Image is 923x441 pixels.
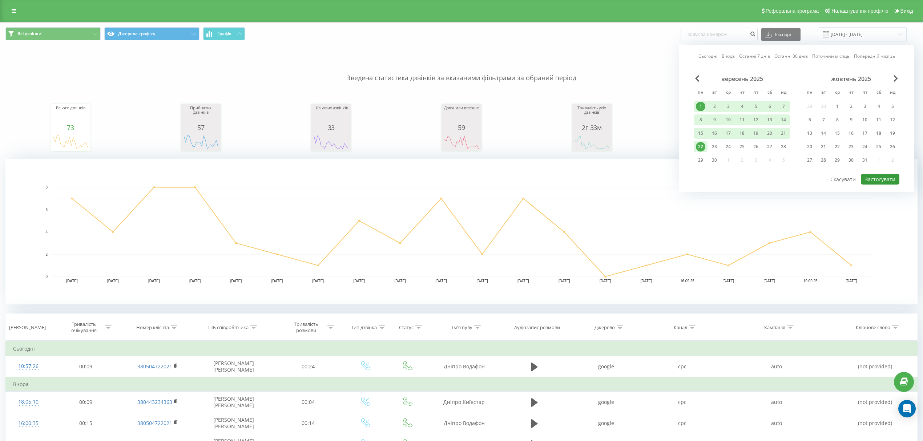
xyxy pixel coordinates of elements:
[724,115,733,125] div: 10
[872,128,886,139] div: сб 18 жовт 2025 р.
[5,159,918,304] svg: A chart.
[104,27,199,40] button: Джерела трафіку
[830,141,844,152] div: ср 22 жовт 2025 р.
[696,129,705,138] div: 15
[9,324,46,331] div: [PERSON_NAME]
[51,413,121,434] td: 00:15
[695,75,700,82] span: Previous Month
[724,129,733,138] div: 17
[856,324,890,331] div: Ключове слово
[764,324,785,331] div: Кампанія
[708,101,721,112] div: вт 2 вер 2025 р.
[830,128,844,139] div: ср 15 жовт 2025 р.
[443,106,480,124] div: Дзвонили вперше
[189,279,201,283] text: [DATE]
[749,101,763,112] div: пт 5 вер 2025 р.
[273,392,343,413] td: 00:04
[817,128,830,139] div: вт 14 жовт 2025 р.
[313,131,349,153] div: A chart.
[681,28,758,41] input: Пошук за номером
[830,114,844,125] div: ср 8 жовт 2025 р.
[888,129,897,138] div: 19
[750,88,761,98] abbr: п’ятниця
[749,114,763,125] div: пт 12 вер 2025 р.
[698,53,717,60] a: Сьогодні
[886,141,899,152] div: нд 26 жовт 2025 р.
[559,279,570,283] text: [DATE]
[774,53,808,60] a: Останні 30 днів
[763,128,777,139] div: сб 20 вер 2025 р.
[720,413,833,434] td: auto
[830,101,844,112] div: ср 1 жовт 2025 р.
[777,128,790,139] div: нд 21 вер 2025 р.
[765,102,774,111] div: 6
[803,155,817,166] div: пн 27 жовт 2025 р.
[858,141,872,152] div: пт 24 жовт 2025 р.
[6,341,918,356] td: Сьогодні
[217,31,231,36] span: Графік
[766,8,819,14] span: Реферальна програма
[763,101,777,112] div: сб 6 вер 2025 р.
[805,129,814,138] div: 13
[568,413,644,434] td: google
[844,101,858,112] div: чт 2 жовт 2025 р.
[819,142,828,151] div: 21
[777,141,790,152] div: нд 28 вер 2025 р.
[764,88,775,98] abbr: субота
[313,106,349,124] div: Цільових дзвінків
[644,356,720,377] td: cpc
[805,155,814,165] div: 27
[696,142,705,151] div: 22
[751,129,761,138] div: 19
[574,131,610,153] svg: A chart.
[803,75,899,82] div: жовтень 2025
[737,142,747,151] div: 25
[846,88,857,98] abbr: четвер
[723,279,734,283] text: [DATE]
[737,115,747,125] div: 11
[844,114,858,125] div: чт 9 жовт 2025 р.
[761,28,801,41] button: Експорт
[52,124,89,131] div: 73
[428,356,501,377] td: Дніпро Водафон
[887,88,898,98] abbr: неділя
[874,129,883,138] div: 18
[724,102,733,111] div: 3
[709,88,720,98] abbr: вівторок
[594,324,615,331] div: Джерело
[833,102,842,111] div: 1
[45,185,48,189] text: 8
[874,142,883,151] div: 25
[194,392,273,413] td: [PERSON_NAME] [PERSON_NAME]
[428,413,501,434] td: Дніпро Водафон
[737,88,747,98] abbr: четвер
[846,102,856,111] div: 2
[735,141,749,152] div: чт 25 вер 2025 р.
[763,141,777,152] div: сб 27 вер 2025 р.
[898,400,916,417] div: Open Intercom Messenger
[819,155,828,165] div: 28
[399,324,414,331] div: Статус
[833,413,917,434] td: (not provided)
[833,115,842,125] div: 8
[819,129,828,138] div: 14
[833,356,917,377] td: (not provided)
[13,359,43,373] div: 10:57:26
[5,27,101,40] button: Всі дзвінки
[833,155,842,165] div: 29
[721,114,735,125] div: ср 10 вер 2025 р.
[574,106,610,124] div: Тривалість усіх дзвінків
[735,128,749,139] div: чт 18 вер 2025 р.
[183,124,219,131] div: 57
[137,420,172,426] a: 380504722021
[354,279,365,283] text: [DATE]
[435,279,447,283] text: [DATE]
[812,53,850,60] a: Поточний місяць
[137,363,172,370] a: 380504722021
[194,413,273,434] td: [PERSON_NAME] [PERSON_NAME]
[64,321,103,333] div: Тривалість очікування
[136,324,169,331] div: Номер клієнта
[574,124,610,131] div: 2г 33м
[708,155,721,166] div: вт 30 вер 2025 р.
